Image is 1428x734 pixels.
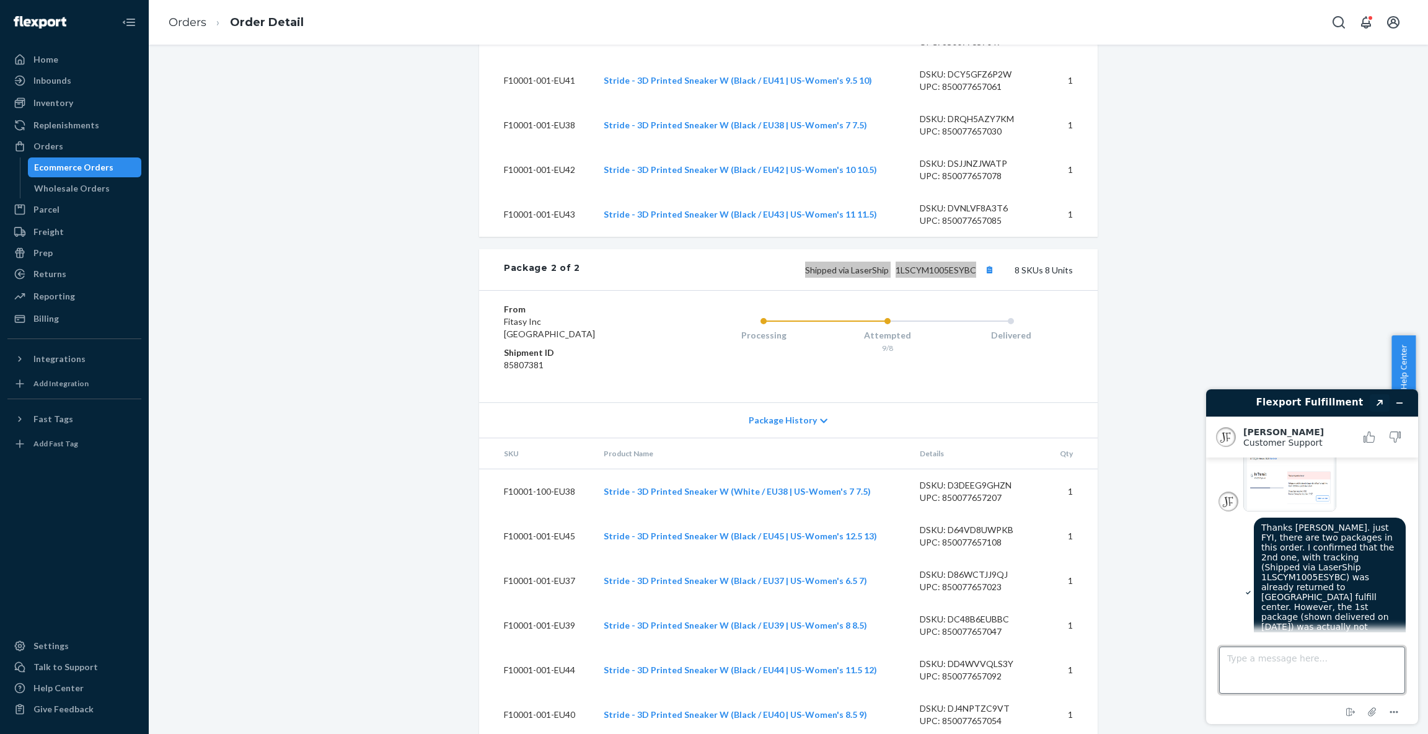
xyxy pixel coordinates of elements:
span: Shipped via LaserShip [805,265,997,275]
a: Replenishments [7,115,141,135]
td: F10001-001-EU42 [479,148,594,192]
div: UPC: 850077657078 [920,170,1036,182]
span: Help Center [1391,335,1416,399]
div: DSKU: D3DEEG9GHZN [920,479,1036,492]
div: UPC: 850077657030 [920,125,1036,138]
td: F10001-001-EU44 [479,648,594,692]
span: Package History [749,414,817,427]
div: Add Fast Tag [33,438,78,449]
td: F10001-001-EU38 [479,103,594,148]
th: Product Name [594,438,910,469]
div: Inbounds [33,74,71,87]
a: Orders [169,15,206,29]
div: Orders [33,140,63,153]
a: Stride - 3D Printed Sneaker W (Black / EU38 | US-Women's 7 7.5) [604,120,867,130]
div: UPC: 850077657061 [920,81,1036,93]
button: Close Navigation [117,10,141,35]
a: Stride - 3D Printed Sneaker W (Black / EU45 | US-Women's 12.5 13) [604,531,877,541]
div: DSKU: DSJJNZJWATP [920,157,1036,170]
div: Wholesale Orders [34,182,110,195]
a: Stride - 3D Printed Sneaker W (Black / EU42 | US-Women's 10 10.5) [604,164,877,175]
a: Add Fast Tag [7,434,141,454]
a: Inventory [7,93,141,113]
a: Home [7,50,141,69]
div: Reporting [33,290,75,303]
span: Fitasy Inc [GEOGRAPHIC_DATA] [504,316,595,339]
a: 1LSCYM1005ESYBC [896,265,976,275]
button: Open Search Box [1326,10,1351,35]
div: UPC: 850077657047 [920,626,1036,638]
a: Ecommerce Orders [28,157,142,177]
a: Orders [7,136,141,156]
a: Stride - 3D Printed Sneaker W (Black / EU44 | US-Women's 11.5 12) [604,665,877,675]
td: F10001-001-EU39 [479,603,594,648]
a: Prep [7,243,141,263]
div: Delivered [949,329,1073,342]
div: DSKU: DC48B6EUBBC [920,613,1036,626]
div: Home [33,53,58,66]
div: Attempted [826,329,950,342]
div: 9/8 [826,343,950,353]
button: Open notifications [1354,10,1378,35]
div: DSKU: DJ4NPTZC9VT [920,702,1036,715]
td: F10001-001-EU41 [479,58,594,103]
div: Ecommerce Orders [34,161,113,174]
div: Processing [702,329,826,342]
iframe: Find more information here [1196,379,1428,734]
td: 1 [1046,148,1098,192]
a: Parcel [7,200,141,219]
div: Integrations [33,353,86,365]
a: Settings [7,636,141,656]
div: Parcel [33,203,59,216]
div: DSKU: D64VD8UWPKB [920,524,1036,536]
dt: Shipment ID [504,347,652,359]
td: 1 [1046,103,1098,148]
div: Returns [33,268,66,280]
ol: breadcrumbs [159,4,314,41]
td: 1 [1046,469,1098,515]
button: Give Feedback [7,699,141,719]
div: Billing [33,312,59,325]
dt: From [504,303,652,316]
div: Package 2 of 2 [504,262,580,278]
div: Talk to Support [33,661,98,673]
div: Fast Tags [33,413,73,425]
div: UPC: 850077657108 [920,536,1036,549]
a: Wholesale Orders [28,179,142,198]
div: UPC: 850077657023 [920,581,1036,593]
button: Fast Tags [7,409,141,429]
td: 1 [1046,58,1098,103]
div: Replenishments [33,119,99,131]
td: F10001-100-EU38 [479,469,594,515]
th: Details [910,438,1046,469]
a: Stride - 3D Printed Sneaker W (Black / EU39 | US-Women's 8 8.5) [604,620,867,630]
a: Returns [7,264,141,284]
dd: 85807381 [504,359,652,371]
div: DSKU: DCY5GFZ6P2W [920,68,1036,81]
button: Open account menu [1381,10,1406,35]
div: Settings [33,640,69,652]
a: Help Center [7,678,141,698]
div: DSKU: D86WCTJJ9QJ [920,568,1036,581]
a: Freight [7,222,141,242]
button: Integrations [7,349,141,369]
a: Inbounds [7,71,141,91]
div: Freight [33,226,64,238]
div: DSKU: DVNLVF8A3T6 [920,202,1036,214]
td: 1 [1046,192,1098,237]
td: 1 [1046,648,1098,692]
th: SKU [479,438,594,469]
img: Flexport logo [14,16,66,29]
div: DSKU: DRQH5AZY7KM [920,113,1036,125]
td: 1 [1046,559,1098,603]
button: Copy tracking number [981,262,997,278]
